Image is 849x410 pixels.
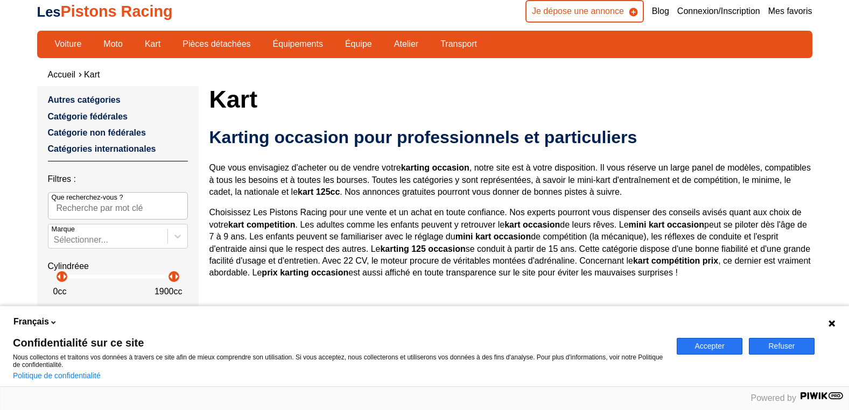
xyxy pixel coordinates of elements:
[504,220,560,229] strong: kart occasion
[13,316,49,328] span: Français
[228,220,295,229] strong: kart competition
[48,70,76,79] a: Accueil
[387,35,425,53] a: Atelier
[96,35,130,53] a: Moto
[298,187,340,196] strong: kart 125cc
[48,112,128,121] a: Catégorie fédérales
[209,86,812,112] h1: Kart
[155,286,183,298] p: 1900 cc
[13,371,101,380] a: Politique de confidentialité
[629,220,705,229] strong: mini kart occasion
[52,193,123,202] p: Que recherchez-vous ?
[170,270,183,283] p: arrow_right
[48,144,156,153] a: Catégories internationales
[768,5,812,17] a: Mes favoris
[433,35,484,53] a: Transport
[53,270,66,283] p: arrow_left
[262,268,348,277] strong: prix karting occasion
[338,35,379,53] a: Équipe
[266,35,330,53] a: Équipements
[54,235,56,245] input: MarqueSélectionner...
[165,270,178,283] p: arrow_left
[749,338,815,355] button: Refuser
[48,35,89,53] a: Voiture
[209,162,812,198] p: Que vous envisagiez d'acheter ou de vendre votre , notre site est à votre disposition. Il vous ré...
[652,5,669,17] a: Blog
[37,4,61,19] span: Les
[209,126,812,148] h2: Karting occasion pour professionnels et particuliers
[53,286,67,298] p: 0 cc
[37,3,173,20] a: LesPistons Racing
[13,354,664,369] p: Nous collectons et traitons vos données à travers ce site afin de mieux comprendre son utilisatio...
[48,173,188,185] p: Filtres :
[58,270,71,283] p: arrow_right
[138,35,167,53] a: Kart
[48,260,188,272] p: Cylindréee
[48,95,121,104] a: Autres catégories
[84,70,100,79] a: Kart
[209,207,812,279] p: Choisissez Les Pistons Racing pour une vente et un achat en toute confiance. Nos experts pourront...
[455,232,531,241] strong: mini kart occasion
[48,128,146,137] a: Catégorie non fédérales
[401,163,469,172] strong: karting occasion
[677,338,742,355] button: Accepter
[677,5,760,17] a: Connexion/Inscription
[176,35,257,53] a: Pièces détachées
[52,224,75,234] p: Marque
[751,393,797,402] span: Powered by
[633,256,718,265] strong: kart compétition prix
[48,192,188,219] input: Que recherchez-vous ?
[380,244,465,253] strong: karting 125 occasion
[13,337,664,348] span: Confidentialité sur ce site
